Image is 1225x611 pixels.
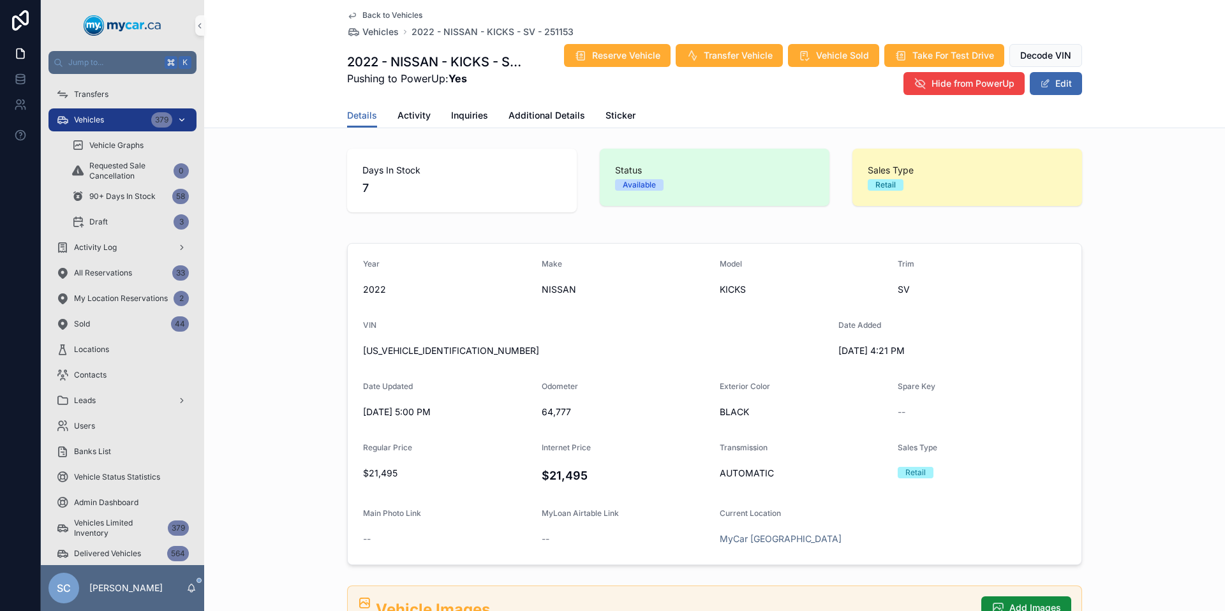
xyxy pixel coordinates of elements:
span: Vehicle Status Statistics [74,472,160,482]
div: Available [623,179,656,191]
span: Sticker [605,109,635,122]
span: Requested Sale Cancellation [89,161,168,181]
span: Make [542,259,562,269]
span: VIN [363,320,376,330]
a: Additional Details [509,104,585,129]
span: KICKS [720,283,887,296]
span: My Location Reservations [74,293,168,304]
span: Vehicles [362,26,399,38]
h1: 2022 - NISSAN - KICKS - SV - 251153 [347,53,523,71]
span: Delivered Vehicles [74,548,141,559]
p: [PERSON_NAME] [89,582,163,594]
span: Internet Price [542,443,591,452]
span: Locations [74,344,109,355]
span: Year [363,259,380,269]
a: Details [347,104,377,128]
span: 7 [362,179,561,197]
div: 564 [167,546,189,561]
span: Trim [898,259,914,269]
span: -- [898,406,905,418]
span: NISSAN [542,283,710,296]
a: Vehicle Graphs [64,134,197,157]
span: Draft [89,217,108,227]
a: Leads [48,389,197,412]
button: Vehicle Sold [788,44,879,67]
div: 0 [174,163,189,179]
div: scrollable content [41,74,204,565]
img: App logo [84,15,161,36]
div: 33 [172,265,189,281]
span: Sold [74,319,90,329]
span: Odometer [542,381,578,391]
div: 58 [172,189,189,204]
span: Decode VIN [1020,49,1071,62]
span: All Reservations [74,268,132,278]
a: Vehicle Status Statistics [48,466,197,489]
a: Activity Log [48,236,197,259]
span: AUTOMATIC [720,467,887,480]
a: Admin Dashboard [48,491,197,514]
span: -- [542,533,549,545]
span: BLACK [720,406,887,418]
span: Transfers [74,89,108,99]
button: Hide from PowerUp [903,72,1025,95]
span: Vehicle Graphs [89,140,144,151]
span: Vehicles Limited Inventory [74,518,163,538]
a: 2022 - NISSAN - KICKS - SV - 251153 [412,26,574,38]
div: 3 [174,214,189,230]
h4: $21,495 [542,467,710,484]
strong: Yes [449,72,467,85]
span: Status [615,164,814,177]
span: Transfer Vehicle [704,49,773,62]
span: Activity Log [74,242,117,253]
span: 90+ Days In Stock [89,191,156,202]
a: All Reservations33 [48,261,197,284]
a: My Location Reservations2 [48,287,197,310]
span: Reserve Vehicle [592,49,660,62]
div: 379 [168,520,189,536]
button: Decode VIN [1009,44,1082,67]
span: Hide from PowerUp [932,77,1014,90]
button: Edit [1030,72,1082,95]
span: Date Added [838,320,881,330]
a: 90+ Days In Stock58 [64,185,197,208]
div: Retail [875,179,896,191]
a: Contacts [48,364,197,386]
span: SV [898,283,1066,296]
span: Users [74,421,95,431]
span: MyLoan Airtable Link [542,508,619,518]
a: MyCar [GEOGRAPHIC_DATA] [720,533,842,545]
span: Transmission [720,443,768,452]
a: Banks List [48,440,197,463]
a: Requested Sale Cancellation0 [64,159,197,182]
a: Vehicles Limited Inventory379 [48,517,197,540]
span: Jump to... [68,57,160,68]
span: Current Location [720,508,781,518]
span: Model [720,259,742,269]
div: 2 [174,291,189,306]
span: Main Photo Link [363,508,421,518]
a: Sticker [605,104,635,129]
span: [DATE] 4:21 PM [838,344,1007,357]
span: Additional Details [509,109,585,122]
span: K [180,57,190,68]
span: Inquiries [451,109,488,122]
span: Leads [74,395,96,406]
span: Activity [397,109,431,122]
span: Vehicle Sold [816,49,869,62]
div: 379 [151,112,172,128]
span: Pushing to PowerUp: [347,71,523,86]
span: Spare Key [898,381,935,391]
a: Draft3 [64,210,197,233]
span: SC [57,580,71,596]
div: 44 [171,316,189,332]
span: 64,777 [542,406,710,418]
a: Activity [397,104,431,129]
span: Banks List [74,446,111,457]
span: [US_VEHICLE_IDENTIFICATION_NUMBER] [363,344,828,357]
button: Transfer Vehicle [676,44,783,67]
a: Transfers [48,83,197,106]
a: Users [48,415,197,438]
span: $21,495 [363,467,531,480]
